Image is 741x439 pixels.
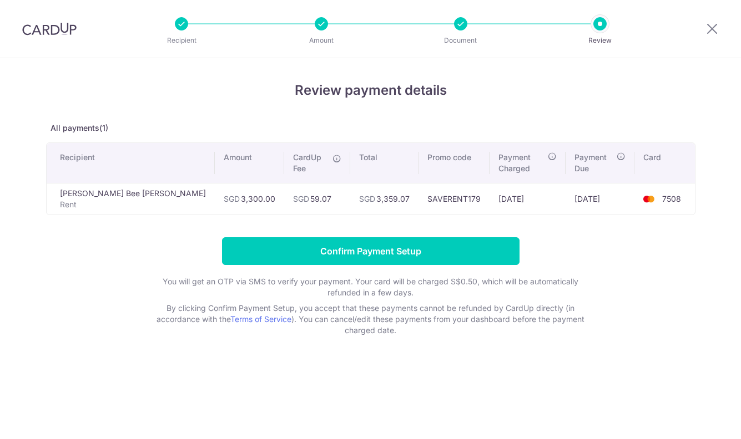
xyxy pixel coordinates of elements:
[490,183,566,215] td: [DATE]
[419,143,490,183] th: Promo code
[280,35,362,46] p: Amount
[574,152,613,174] span: Payment Due
[149,303,593,336] p: By clicking Confirm Payment Setup, you accept that these payments cannot be refunded by CardUp di...
[224,194,240,203] span: SGD
[46,122,695,134] p: All payments(1)
[293,194,309,203] span: SGD
[559,35,641,46] p: Review
[498,152,545,174] span: Payment Charged
[350,183,419,215] td: 3,359.07
[420,35,502,46] p: Document
[47,183,215,215] td: [PERSON_NAME] Bee [PERSON_NAME]
[149,276,593,298] p: You will get an OTP via SMS to verify your payment. Your card will be charged S$0.50, which will ...
[634,143,694,183] th: Card
[60,199,206,210] p: Rent
[284,183,351,215] td: 59.07
[215,183,284,215] td: 3,300.00
[46,80,695,100] h4: Review payment details
[359,194,375,203] span: SGD
[47,143,215,183] th: Recipient
[638,192,660,206] img: <span class="translation_missing" title="translation missing: en.account_steps.new_confirm_form.b...
[419,183,490,215] td: SAVERENT179
[230,314,291,324] a: Terms of Service
[350,143,419,183] th: Total
[22,22,77,35] img: CardUp
[222,237,520,265] input: Confirm Payment Setup
[293,152,327,174] span: CardUp Fee
[215,143,284,183] th: Amount
[566,183,634,215] td: [DATE]
[662,194,681,203] span: 7508
[140,35,223,46] p: Recipient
